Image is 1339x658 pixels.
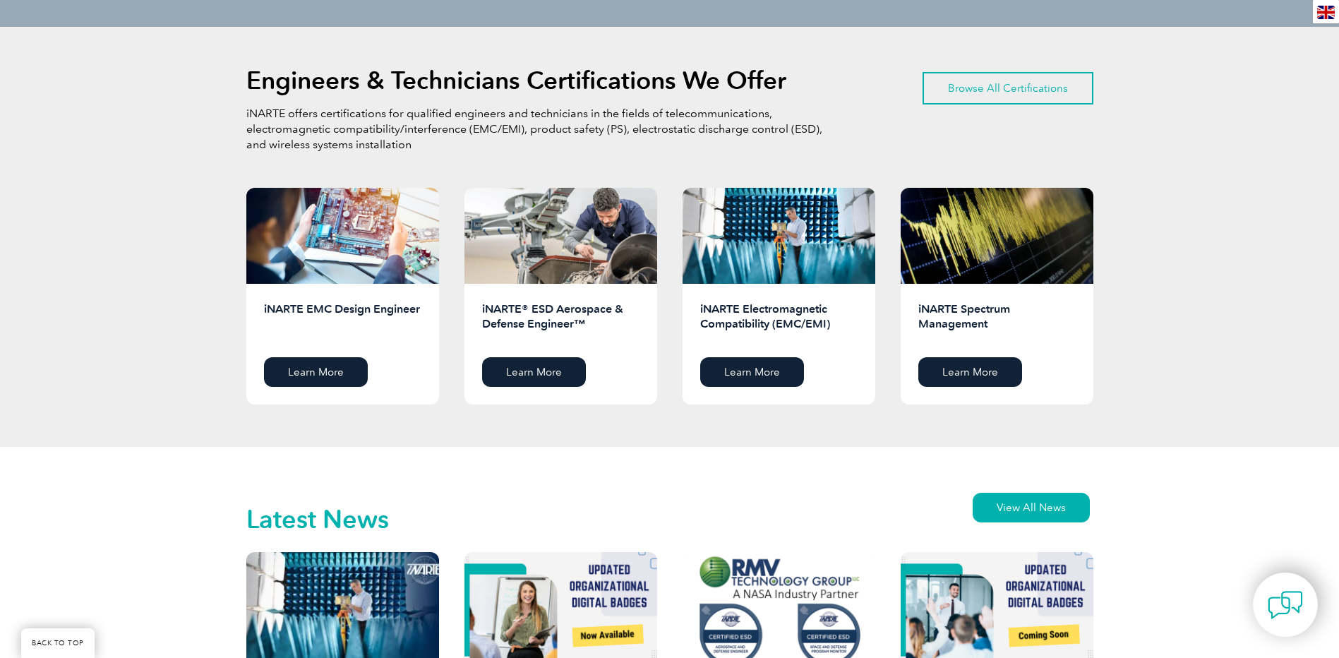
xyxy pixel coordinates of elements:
h2: Engineers & Technicians Certifications We Offer [246,69,786,92]
img: en [1317,6,1335,19]
p: iNARTE offers certifications for qualified engineers and technicians in the fields of telecommuni... [246,106,825,152]
img: contact-chat.png [1268,587,1303,623]
a: BACK TO TOP [21,628,95,658]
h2: iNARTE EMC Design Engineer [264,301,421,347]
h2: iNARTE® ESD Aerospace & Defense Engineer™ [482,301,640,347]
a: Learn More [700,357,804,387]
a: Learn More [918,357,1022,387]
h2: iNARTE Electromagnetic Compatibility (EMC/EMI) [700,301,858,347]
a: View All News [973,493,1090,522]
h2: Latest News [246,508,389,531]
a: Learn More [482,357,586,387]
h2: iNARTE Spectrum Management [918,301,1076,347]
a: Browse All Certifications [923,72,1093,104]
a: Learn More [264,357,368,387]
